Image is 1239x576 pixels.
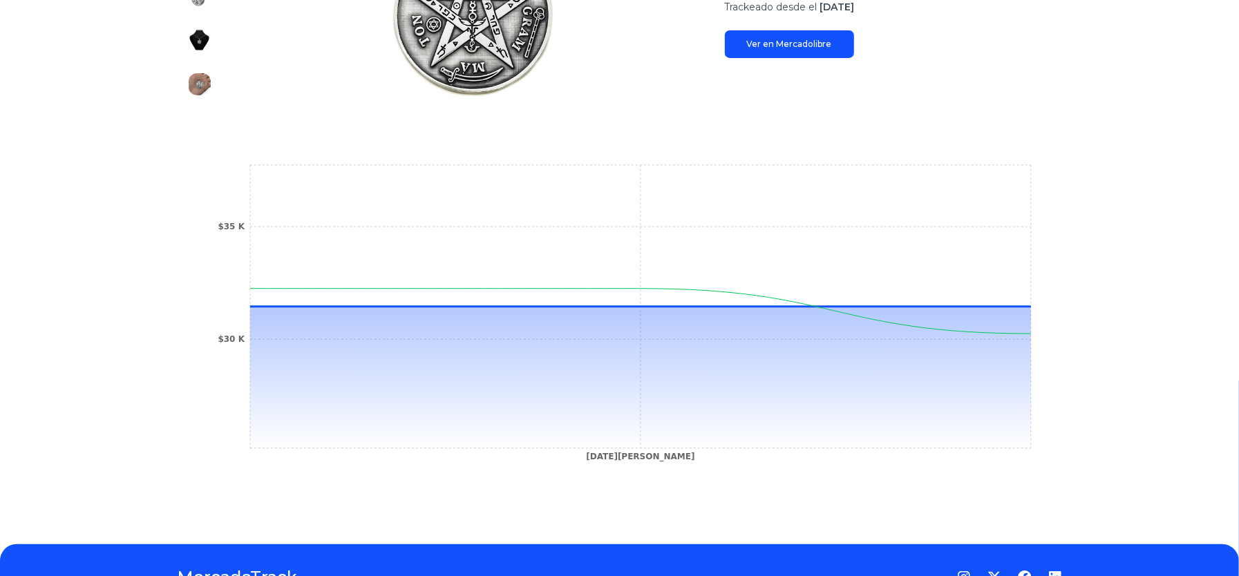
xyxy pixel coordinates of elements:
img: Dije Tetragramaton Protección 2.4 Cm Plata 925 Joyas Ruiz [189,29,211,51]
span: [DATE] [820,1,855,13]
span: Trackeado desde el [725,1,817,13]
tspan: $35 K [218,222,245,232]
tspan: [DATE][PERSON_NAME] [586,452,694,463]
img: Dije Tetragramaton Protección 2.4 Cm Plata 925 Joyas Ruiz [189,73,211,95]
tspan: $30 K [218,335,245,345]
a: Ver en Mercadolibre [725,30,854,58]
